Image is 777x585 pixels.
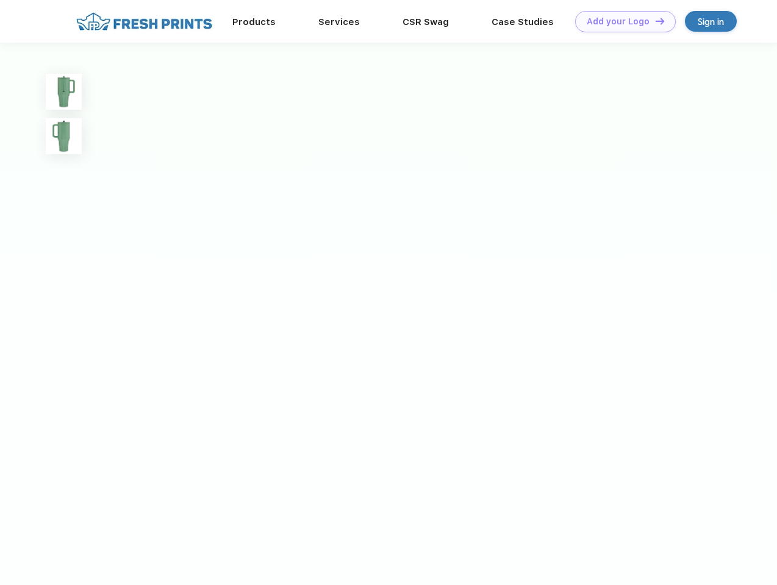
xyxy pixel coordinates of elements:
img: fo%20logo%202.webp [73,11,216,32]
div: Add your Logo [587,16,650,27]
div: Sign in [698,15,724,29]
a: Products [232,16,276,27]
img: func=resize&h=100 [46,118,82,154]
a: Sign in [685,11,737,32]
img: DT [656,18,664,24]
img: func=resize&h=100 [46,74,82,110]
